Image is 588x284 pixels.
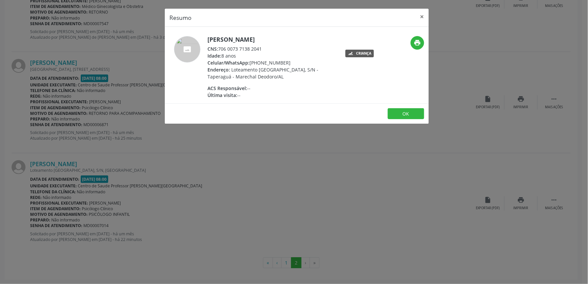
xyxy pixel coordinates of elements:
[207,46,218,52] span: CNS:
[388,108,424,119] button: OK
[411,36,424,50] button: print
[207,85,247,91] span: ACS Responsável:
[207,52,336,59] div: 8 anos
[207,67,230,73] span: Endereço:
[174,36,201,63] img: accompaniment
[356,52,372,55] div: Criança
[207,53,221,59] span: Idade:
[207,60,249,66] span: Celular/WhatsApp:
[414,39,421,46] i: print
[207,85,336,92] div: --
[207,92,336,99] div: --
[207,36,336,43] h5: [PERSON_NAME]
[207,92,237,98] span: Última visita:
[416,9,429,25] button: Close
[207,67,318,80] span: Loteamento [GEOGRAPHIC_DATA], S/N - Taperaguá - Marechal Deodoro/AL
[207,59,336,66] div: [PHONE_NUMBER]
[169,13,192,22] h5: Resumo
[207,45,336,52] div: 706 0073 7138 2041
